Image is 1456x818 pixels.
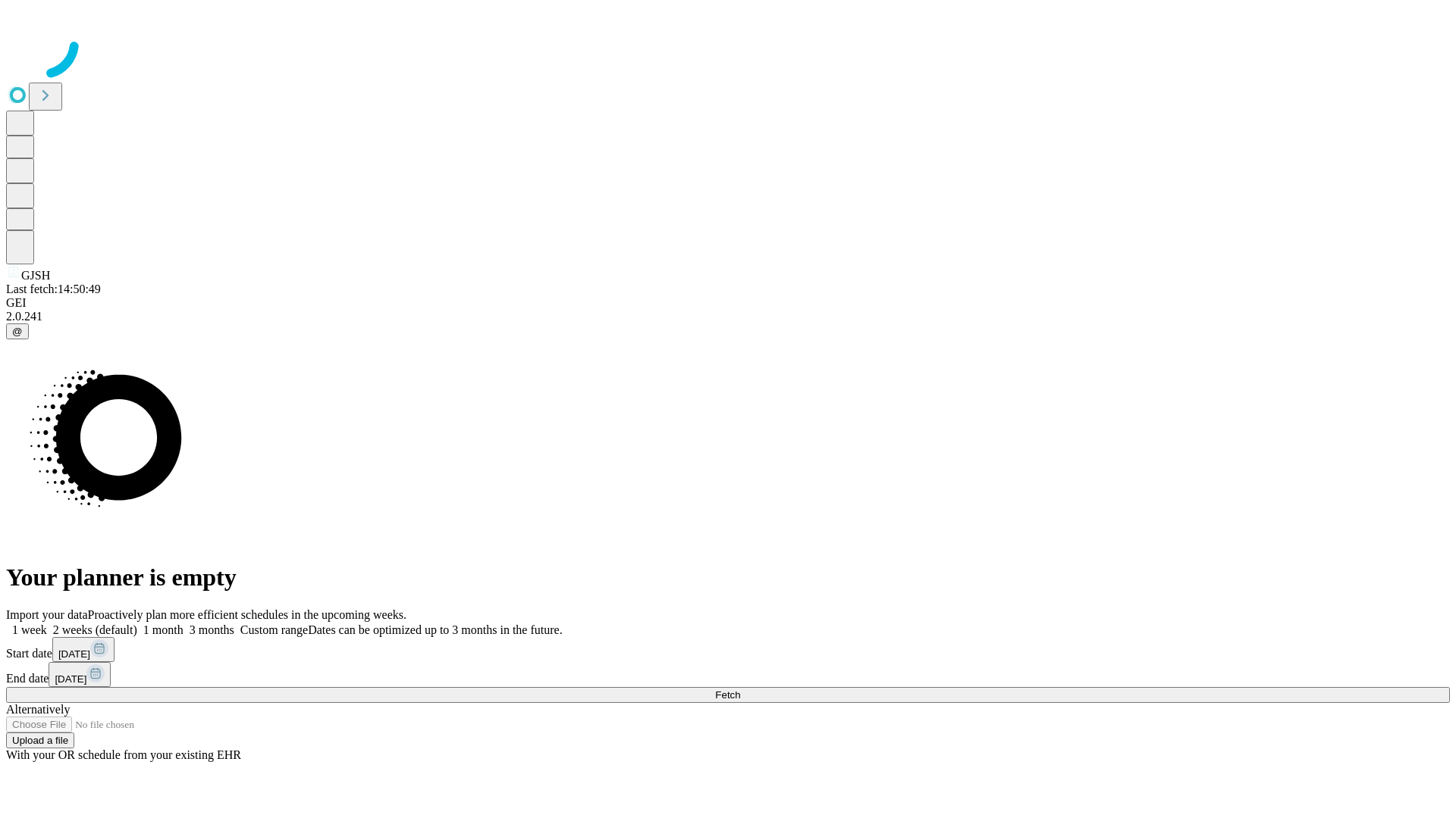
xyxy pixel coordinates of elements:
[58,648,90,660] span: [DATE]
[6,748,241,761] span: With your OR schedule from your existing EHR
[6,283,101,295] span: Last fetch: 14:50:49
[240,623,308,636] span: Custom range
[55,673,86,685] span: [DATE]
[12,326,23,337] span: @
[12,623,47,636] span: 1 week
[21,269,50,282] span: GJSH
[143,623,184,636] span: 1 month
[6,732,74,748] button: Upload a file
[52,637,115,662] button: [DATE]
[6,608,88,621] span: Import your data
[308,623,562,636] span: Dates can be optimized up to 3 months in the future.
[6,310,1450,323] div: 2.0.241
[49,662,111,687] button: [DATE]
[6,296,1450,310] div: GEI
[6,703,70,716] span: Alternatively
[715,689,740,701] span: Fetch
[6,687,1450,703] button: Fetch
[190,623,234,636] span: 3 months
[6,564,1450,592] h1: Your planner is empty
[88,608,406,621] span: Proactively plan more efficient schedules in the upcoming weeks.
[53,623,137,636] span: 2 weeks (default)
[6,662,1450,687] div: End date
[6,323,29,339] button: @
[6,637,1450,662] div: Start date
